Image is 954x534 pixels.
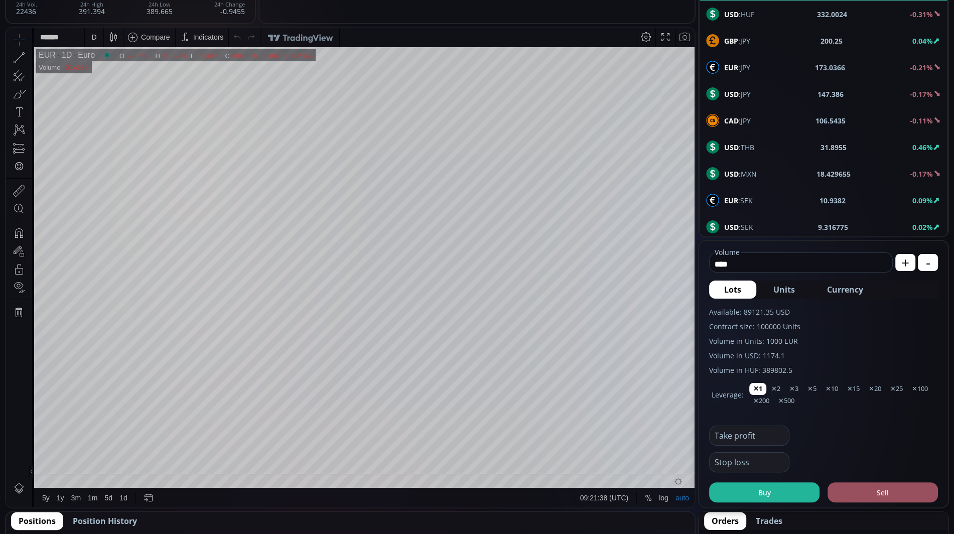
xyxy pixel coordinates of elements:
[843,383,864,395] button: ✕15
[189,25,216,32] div: 389.6650
[910,116,933,125] b: -0.11%
[135,6,164,14] div: Compare
[65,512,145,530] button: Position History
[803,383,821,395] button: ✕5
[724,36,750,46] span: :JPY
[666,461,687,480] div: Toggle Auto Scale
[912,143,933,152] b: 0.46%
[709,336,938,346] label: Volume in Units: 1000 EUR
[709,482,820,502] button: Buy
[669,466,683,474] div: auto
[709,307,938,317] label: Available: 89121.35 USD
[214,2,245,8] div: 24h Change
[709,281,756,299] button: Lots
[774,395,798,407] button: ✕500
[113,25,119,32] div: O
[712,515,739,527] span: Orders
[9,134,17,144] div: 
[828,482,938,502] button: Sell
[113,466,121,474] div: 1d
[23,437,28,451] div: Hide Drawings Toolbar
[724,196,738,205] b: EUR
[724,36,738,46] b: GBP
[214,2,245,15] div: -0.9455
[724,169,739,179] b: USD
[96,23,105,32] div: Market open
[219,25,224,32] div: C
[185,25,189,32] div: L
[224,25,251,32] div: 389.8025
[724,10,739,19] b: USD
[33,36,54,44] div: Volume
[79,2,105,15] div: 391.394
[821,36,843,46] b: 200.25
[724,195,753,206] span: :SEK
[16,2,37,15] div: 22436
[724,62,750,73] span: :JPY
[910,10,933,19] b: -0.31%
[773,284,795,296] span: Units
[724,222,753,232] span: :SEK
[758,281,810,299] button: Units
[749,395,773,407] button: ✕200
[912,196,933,205] b: 0.09%
[816,169,851,179] b: 18.429655
[73,515,137,527] span: Position History
[85,6,90,14] div: D
[812,281,878,299] button: Currency
[36,466,44,474] div: 5y
[724,143,739,152] b: USD
[724,63,738,72] b: EUR
[66,23,89,32] div: Euro
[724,284,741,296] span: Lots
[748,512,790,530] button: Trades
[649,461,666,480] div: Toggle Log Scale
[187,6,218,14] div: Indicators
[724,89,739,99] b: USD
[134,461,151,480] div: Go to
[99,466,107,474] div: 5d
[653,466,662,474] div: log
[571,461,626,480] button: 09:21:38 (UTC)
[147,2,173,8] div: 24h Low
[895,254,915,271] button: +
[11,512,63,530] button: Positions
[724,115,751,126] span: :JPY
[724,142,754,153] span: :THB
[724,9,754,20] span: :HUF
[785,383,802,395] button: ✕3
[912,222,933,232] b: 0.02%
[709,321,938,332] label: Contract size: 100000 Units
[50,23,66,32] div: 1D
[147,2,173,15] div: 389.665
[821,142,847,153] b: 31.8955
[767,383,784,395] button: ✕2
[908,383,932,395] button: ✕100
[724,169,757,179] span: :MXN
[574,466,622,474] span: 09:21:38 (UTC)
[712,389,744,400] label: Leverage:
[65,466,75,474] div: 3m
[912,36,933,46] b: 0.04%
[886,383,907,395] button: ✕25
[910,169,933,179] b: -0.17%
[19,515,56,527] span: Positions
[119,25,146,32] div: 390.7480
[822,383,842,395] button: ✕10
[724,222,739,232] b: USD
[827,284,863,296] span: Currency
[155,25,182,32] div: 391.3940
[749,383,766,395] button: ✕1
[818,222,848,232] b: 9.316775
[815,115,846,126] b: 106.5435
[704,512,746,530] button: Orders
[724,89,751,99] span: :JPY
[82,466,91,474] div: 1m
[820,195,846,206] b: 10.9382
[724,116,739,125] b: CAD
[709,365,938,375] label: Volume in HUF: 389802.5
[815,62,845,73] b: 173.0366
[635,461,649,480] div: Toggle Percentage
[58,36,82,44] div: 20.488K
[33,23,50,32] div: EUR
